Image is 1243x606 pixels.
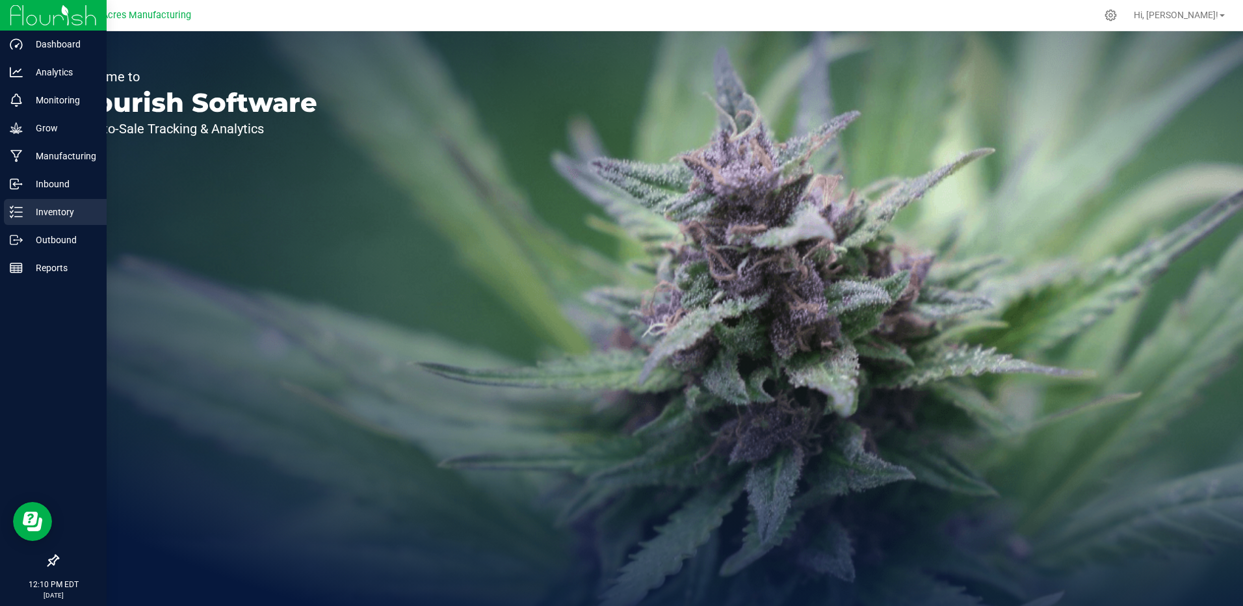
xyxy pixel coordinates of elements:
inline-svg: Reports [10,261,23,274]
p: 12:10 PM EDT [6,579,101,590]
span: Hi, [PERSON_NAME]! [1134,10,1218,20]
inline-svg: Dashboard [10,38,23,51]
inline-svg: Monitoring [10,94,23,107]
p: Welcome to [70,70,317,83]
p: Inbound [23,176,101,192]
p: Grow [23,120,101,136]
p: Dashboard [23,36,101,52]
inline-svg: Analytics [10,66,23,79]
inline-svg: Manufacturing [10,150,23,163]
inline-svg: Inventory [10,205,23,218]
p: Analytics [23,64,101,80]
p: [DATE] [6,590,101,600]
p: Outbound [23,232,101,248]
p: Monitoring [23,92,101,108]
span: Green Acres Manufacturing [74,10,191,21]
iframe: Resource center [13,502,52,541]
p: Flourish Software [70,90,317,116]
p: Seed-to-Sale Tracking & Analytics [70,122,317,135]
inline-svg: Grow [10,122,23,135]
inline-svg: Inbound [10,178,23,191]
div: Manage settings [1103,9,1119,21]
p: Inventory [23,204,101,220]
inline-svg: Outbound [10,233,23,246]
p: Reports [23,260,101,276]
p: Manufacturing [23,148,101,164]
